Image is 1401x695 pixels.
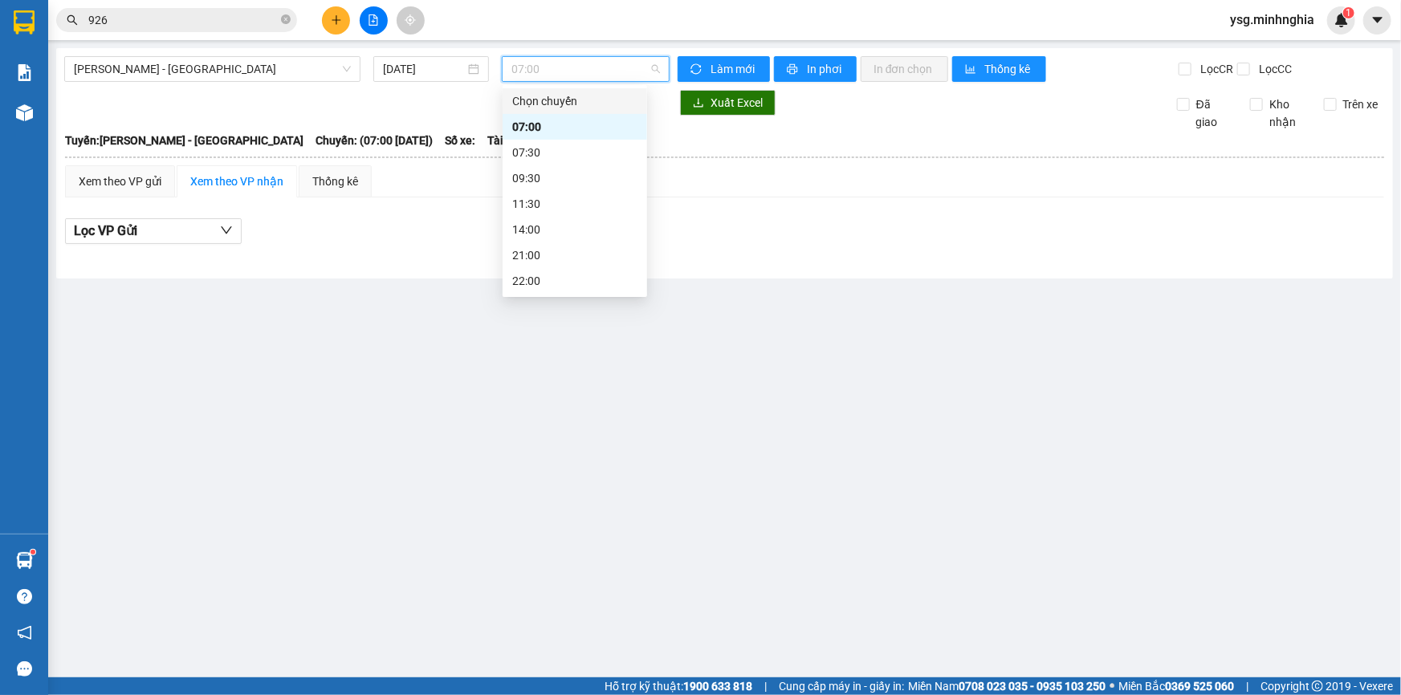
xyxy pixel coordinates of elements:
[17,661,32,677] span: message
[281,14,291,24] span: close-circle
[487,132,521,149] span: Tài xế:
[190,173,283,190] div: Xem theo VP nhận
[316,132,433,149] span: Chuyến: (07:00 [DATE])
[92,39,105,51] span: environment
[281,13,291,28] span: close-circle
[1110,683,1114,689] span: ⚪️
[322,6,350,35] button: plus
[7,35,306,55] li: 01 [PERSON_NAME]
[74,57,351,81] span: Phan Rí - Sài Gòn
[7,55,306,75] li: 02523854854, 0913854356
[16,104,33,121] img: warehouse-icon
[1370,13,1385,27] span: caret-down
[65,218,242,244] button: Lọc VP Gửi
[683,680,752,693] strong: 1900 633 818
[360,6,388,35] button: file-add
[1343,7,1354,18] sup: 1
[512,144,637,161] div: 07:30
[512,272,637,290] div: 22:00
[220,224,233,237] span: down
[7,7,88,87] img: logo.jpg
[88,11,278,29] input: Tìm tên, số ĐT hoặc mã đơn
[92,10,227,30] b: [PERSON_NAME]
[512,118,637,136] div: 07:00
[67,14,78,26] span: search
[14,10,35,35] img: logo-vxr
[16,552,33,569] img: warehouse-icon
[711,60,757,78] span: Làm mới
[512,169,637,187] div: 09:30
[368,14,379,26] span: file-add
[1118,677,1234,695] span: Miền Bắc
[1165,680,1234,693] strong: 0369 525 060
[31,550,35,555] sup: 1
[512,221,637,238] div: 14:00
[74,221,137,241] span: Lọc VP Gửi
[1363,6,1391,35] button: caret-down
[405,14,416,26] span: aim
[17,625,32,640] span: notification
[312,173,358,190] div: Thống kê
[79,173,161,190] div: Xem theo VP gửi
[331,14,342,26] span: plus
[445,132,475,149] span: Số xe:
[1346,7,1351,18] span: 1
[92,59,105,71] span: phone
[503,88,647,114] div: Chọn chuyến
[680,90,776,116] button: downloadXuất Excel
[17,589,32,604] span: question-circle
[16,64,33,81] img: solution-icon
[512,195,637,213] div: 11:30
[690,63,704,76] span: sync
[65,134,303,147] b: Tuyến: [PERSON_NAME] - [GEOGRAPHIC_DATA]
[908,677,1106,695] span: Miền Nam
[1194,60,1236,78] span: Lọc CR
[952,56,1046,82] button: bar-chartThống kê
[1252,60,1294,78] span: Lọc CC
[861,56,948,82] button: In đơn chọn
[1263,96,1311,131] span: Kho nhận
[512,92,637,110] div: Chọn chuyến
[1246,677,1248,695] span: |
[774,56,857,82] button: printerIn phơi
[807,60,844,78] span: In phơi
[383,60,465,78] input: 14/10/2025
[959,680,1106,693] strong: 0708 023 035 - 0935 103 250
[985,60,1033,78] span: Thống kê
[965,63,979,76] span: bar-chart
[605,677,752,695] span: Hỗ trợ kỹ thuật:
[678,56,770,82] button: syncLàm mới
[1312,681,1323,692] span: copyright
[1217,10,1327,30] span: ysg.minhnghia
[511,57,660,81] span: 07:00
[1337,96,1385,113] span: Trên xe
[787,63,800,76] span: printer
[397,6,425,35] button: aim
[7,100,279,127] b: GỬI : [GEOGRAPHIC_DATA]
[779,677,904,695] span: Cung cấp máy in - giấy in:
[1190,96,1238,131] span: Đã giao
[512,246,637,264] div: 21:00
[1334,13,1349,27] img: icon-new-feature
[764,677,767,695] span: |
